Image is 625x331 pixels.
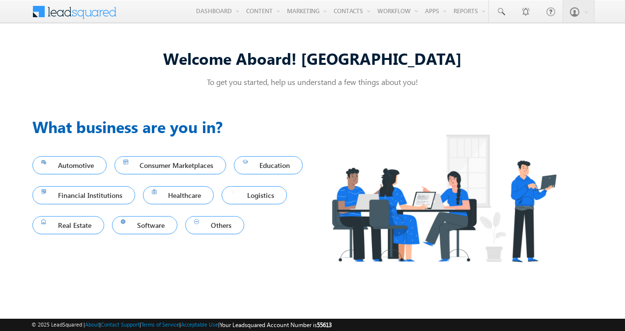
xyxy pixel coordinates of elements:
span: 55613 [317,321,332,329]
span: © 2025 LeadSquared | | | | | [31,320,332,330]
span: Your Leadsquared Account Number is [220,321,332,329]
span: Real Estate [41,219,95,232]
a: About [85,321,99,328]
a: Acceptable Use [181,321,218,328]
span: Automotive [41,159,98,172]
a: Terms of Service [141,321,179,328]
div: Welcome Aboard! [GEOGRAPHIC_DATA] [32,48,593,69]
span: Education [243,159,294,172]
span: Consumer Marketplaces [123,159,218,172]
span: Financial Institutions [41,189,126,202]
h3: What business are you in? [32,115,312,138]
a: Contact Support [101,321,140,328]
span: Healthcare [152,189,205,202]
span: Others [194,219,235,232]
span: Software [121,219,169,232]
img: Industry.png [312,115,575,281]
span: Logistics [230,189,278,202]
p: To get you started, help us understand a few things about you! [32,77,593,87]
